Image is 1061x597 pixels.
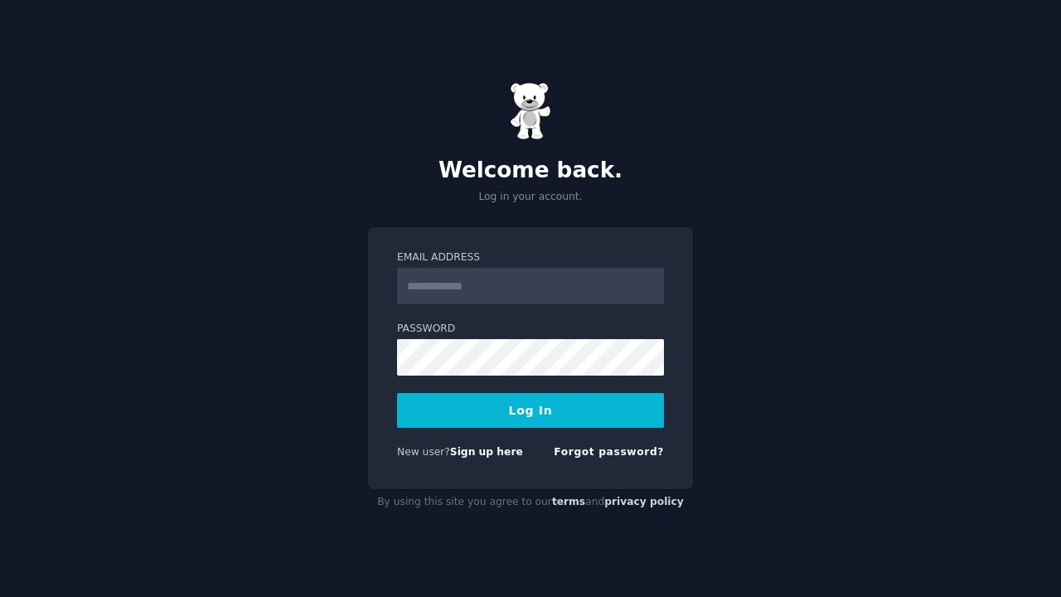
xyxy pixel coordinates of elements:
[604,496,684,507] a: privacy policy
[368,489,693,516] div: By using this site you agree to our and
[397,322,664,337] label: Password
[552,496,585,507] a: terms
[554,446,664,458] a: Forgot password?
[397,446,450,458] span: New user?
[397,250,664,265] label: Email Address
[368,158,693,184] h2: Welcome back.
[450,446,523,458] a: Sign up here
[368,190,693,205] p: Log in your account.
[510,82,551,140] img: Gummy Bear
[397,393,664,428] button: Log In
